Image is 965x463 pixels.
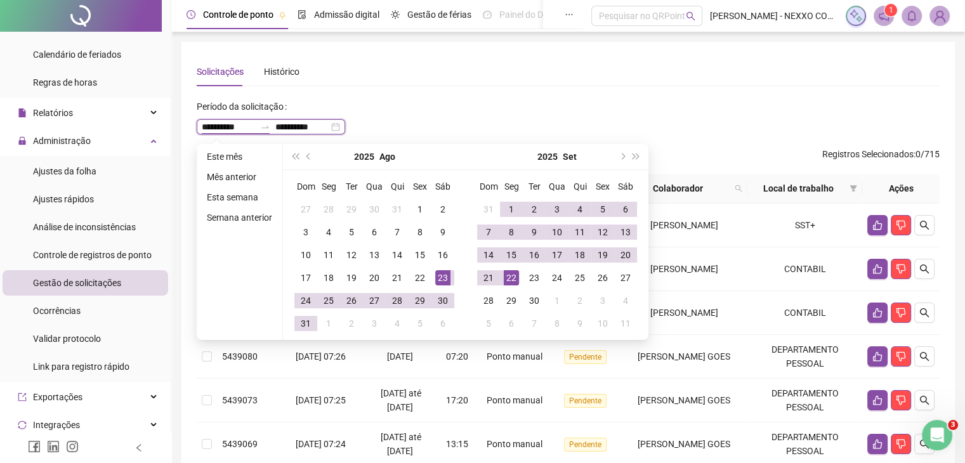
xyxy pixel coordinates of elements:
span: Ocorrências [33,306,81,316]
span: [DATE] até [DATE] [381,388,421,412]
td: 2025-09-03 [363,312,386,335]
td: 2025-07-30 [363,198,386,221]
span: like [872,220,883,230]
th: Sex [409,175,431,198]
td: 2025-09-20 [614,244,637,266]
div: 2 [344,316,359,331]
span: Ponto manual [487,439,542,449]
span: sun [391,10,400,19]
span: clock-circle [187,10,195,19]
td: 2025-09-02 [340,312,363,335]
span: search [919,308,929,318]
div: 24 [298,293,313,308]
span: search [732,179,745,198]
div: 3 [549,202,565,217]
div: 31 [390,202,405,217]
span: [PERSON_NAME] GOES [638,439,730,449]
span: search [686,11,695,21]
div: 26 [344,293,359,308]
div: 29 [412,293,428,308]
div: 30 [367,202,382,217]
div: 2 [572,293,588,308]
td: CONTABIL [747,247,862,291]
span: Pendente [564,350,607,364]
td: 2025-09-15 [500,244,523,266]
span: : 0 / 715 [822,147,940,167]
span: Análise de inconsistências [33,222,136,232]
td: 2025-09-23 [523,266,546,289]
div: 6 [504,316,519,331]
th: Ter [340,175,363,198]
td: 2025-08-07 [386,221,409,244]
img: 83427 [930,6,949,25]
div: 29 [504,293,519,308]
span: search [919,439,929,449]
th: Qui [568,175,591,198]
th: Dom [477,175,500,198]
td: 2025-08-01 [409,198,431,221]
td: 2025-09-07 [477,221,500,244]
div: 7 [390,225,405,240]
div: 31 [481,202,496,217]
div: 3 [367,316,382,331]
td: 2025-09-05 [591,198,614,221]
td: 2025-07-29 [340,198,363,221]
span: [PERSON_NAME] GOES [638,351,730,362]
div: 14 [390,247,405,263]
img: sparkle-icon.fc2bf0ac1784a2077858766a79e2daf3.svg [849,9,863,23]
span: filter [850,185,857,192]
span: instagram [66,440,79,453]
span: Ponto manual [487,395,542,405]
div: 4 [390,316,405,331]
td: 2025-08-31 [294,312,317,335]
th: Seg [317,175,340,198]
div: 21 [390,270,405,285]
span: export [18,393,27,401]
div: 6 [618,202,633,217]
td: 2025-09-01 [317,312,340,335]
span: 3 [948,420,958,430]
span: [DATE] 07:26 [296,351,346,362]
td: 2025-09-30 [523,289,546,312]
td: 2025-10-05 [477,312,500,335]
td: 2025-09-24 [546,266,568,289]
div: Ações [867,181,935,195]
div: 26 [595,270,610,285]
div: 16 [435,247,450,263]
div: 28 [481,293,496,308]
td: 2025-08-30 [431,289,454,312]
button: super-next-year [629,144,643,169]
button: month panel [379,144,395,169]
span: like [872,308,883,318]
div: Solicitações [197,65,244,79]
th: Dom [294,175,317,198]
td: 2025-08-16 [431,244,454,266]
td: 2025-09-03 [546,198,568,221]
div: 22 [504,270,519,285]
sup: 1 [884,4,897,16]
td: 2025-08-09 [431,221,454,244]
td: 2025-08-22 [409,266,431,289]
td: SST+ [747,204,862,247]
span: search [919,264,929,274]
div: 6 [435,316,450,331]
span: [DATE] até [DATE] [381,432,421,456]
div: 18 [572,247,588,263]
span: search [919,220,929,230]
span: Integrações [33,420,80,430]
span: lock [18,136,27,145]
div: 4 [572,202,588,217]
td: 2025-09-26 [591,266,614,289]
div: 9 [435,225,450,240]
div: 10 [595,316,610,331]
div: 24 [549,270,565,285]
span: pushpin [279,11,286,19]
td: 2025-10-11 [614,312,637,335]
td: DEPARTAMENTO PESSOAL [747,335,862,379]
div: 8 [549,316,565,331]
td: 2025-08-18 [317,266,340,289]
td: 2025-10-07 [523,312,546,335]
td: 2025-08-20 [363,266,386,289]
td: 2025-08-13 [363,244,386,266]
td: 2025-09-06 [431,312,454,335]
